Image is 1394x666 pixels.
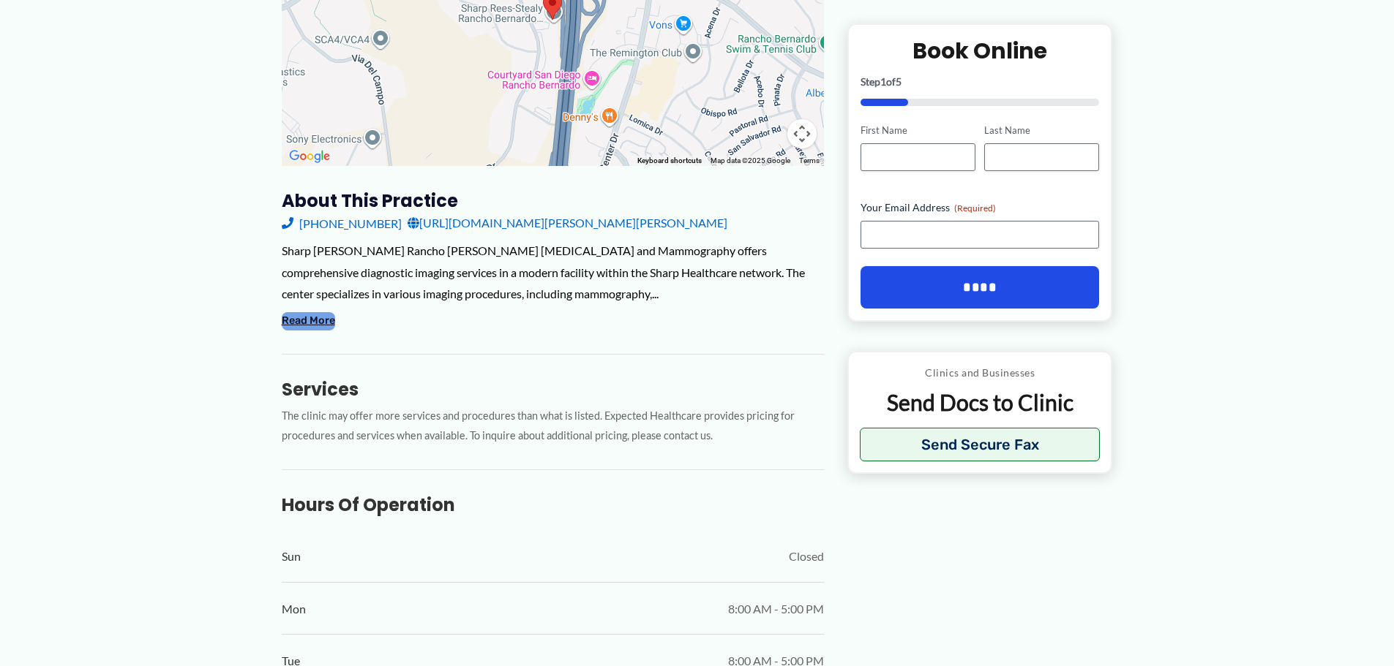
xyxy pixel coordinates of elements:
a: Open this area in Google Maps (opens a new window) [285,147,334,166]
span: Closed [789,545,824,567]
label: Last Name [984,124,1099,137]
label: First Name [861,124,975,137]
span: Mon [282,598,306,620]
p: Step of [861,77,1100,87]
p: Clinics and Businesses [860,363,1101,382]
button: Map camera controls [787,119,817,148]
div: Sharp [PERSON_NAME] Rancho [PERSON_NAME] [MEDICAL_DATA] and Mammography offers comprehensive diag... [282,240,824,305]
p: Send Docs to Clinic [860,388,1101,417]
h2: Book Online [861,37,1100,65]
span: 8:00 AM - 5:00 PM [728,598,824,620]
h3: Hours of Operation [282,493,824,516]
label: Your Email Address [861,200,1100,215]
span: 1 [880,75,886,88]
img: Google [285,147,334,166]
p: The clinic may offer more services and procedures than what is listed. Expected Healthcare provid... [282,406,824,446]
span: Sun [282,545,301,567]
a: Terms (opens in new tab) [799,156,820,164]
button: Read More [282,312,335,330]
a: [PHONE_NUMBER] [282,212,402,234]
h3: About this practice [282,189,824,212]
span: 5 [896,75,902,88]
h3: Services [282,378,824,401]
a: [URL][DOMAIN_NAME][PERSON_NAME][PERSON_NAME] [408,212,727,234]
span: Map data ©2025 Google [711,156,790,164]
button: Keyboard shortcuts [637,156,702,166]
span: (Required) [954,203,996,213]
button: Send Secure Fax [860,428,1101,461]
